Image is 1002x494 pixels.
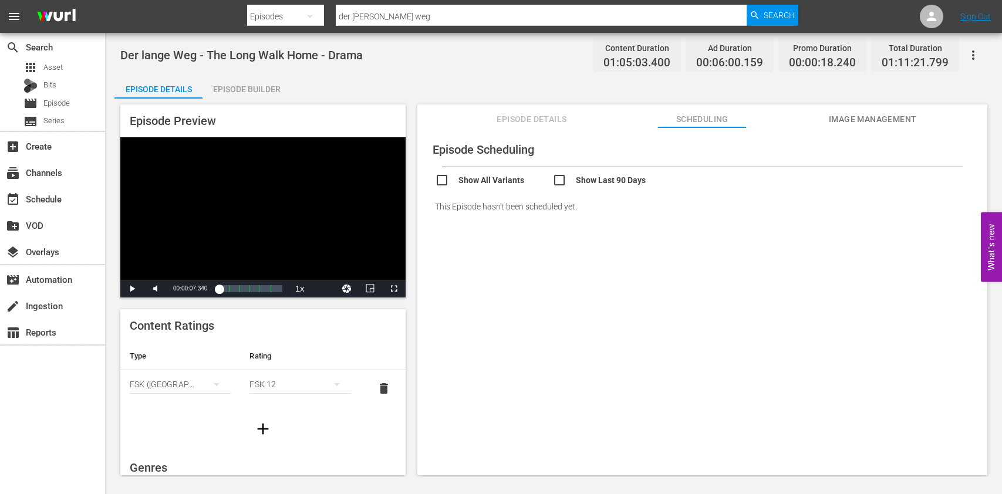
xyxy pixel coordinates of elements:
th: Type [120,342,240,370]
span: Episode [23,96,38,110]
span: Series [23,114,38,128]
span: menu [7,9,21,23]
div: Episode Builder [203,75,291,103]
span: Reports [6,326,20,340]
button: Search [747,5,798,26]
button: Open Feedback Widget [981,212,1002,282]
div: Promo Duration [789,40,856,56]
div: FSK ([GEOGRAPHIC_DATA]) [130,368,231,401]
span: 01:11:21.799 [882,56,949,70]
span: Episode Scheduling [433,143,534,157]
button: Play [120,280,144,297]
div: Video Player [120,137,406,297]
span: Episode Preview [130,114,216,128]
span: Overlays [6,245,20,259]
span: Genres [130,461,167,475]
span: VOD [6,219,20,233]
span: delete [377,381,391,395]
div: Content Duration [603,40,670,56]
span: Series [43,115,65,127]
button: Jump To Time [335,280,359,297]
button: Playback Rate [288,280,312,297]
table: simple table [120,342,406,407]
button: Fullscreen [382,280,406,297]
span: Asset [23,60,38,75]
span: Channels [6,166,20,180]
span: Image Management [829,112,917,127]
button: Picture-in-Picture [359,280,382,297]
img: ans4CAIJ8jUAAAAAAAAAAAAAAAAAAAAAAAAgQb4GAAAAAAAAAAAAAAAAAAAAAAAAJMjXAAAAAAAAAAAAAAAAAAAAAAAAgAT5G... [28,3,85,31]
div: Total Duration [882,40,949,56]
span: Search [764,5,795,26]
span: Bits [43,79,56,91]
span: Search [6,40,20,55]
div: Progress Bar [219,285,282,292]
span: Scheduling [658,112,746,127]
div: Ad Duration [696,40,763,56]
button: Mute [144,280,167,297]
span: Episode Details [488,112,576,127]
a: Sign Out [960,12,991,21]
button: Episode Builder [203,75,291,99]
span: 01:05:03.400 [603,56,670,70]
div: FSK 12 [249,368,350,401]
div: Episode Details [114,75,203,103]
span: Der lange Weg - The Long Walk Home - Drama [120,48,363,62]
span: Create [6,140,20,154]
span: Ingestion [6,299,20,313]
span: Episode [43,97,70,109]
span: 00:00:18.240 [789,56,856,70]
span: 00:00:07.340 [173,285,207,292]
th: Rating [240,342,360,370]
span: 00:06:00.159 [696,56,763,70]
button: Episode Details [114,75,203,99]
span: Schedule [6,192,20,207]
span: Content Ratings [130,319,214,333]
span: Automation [6,273,20,287]
div: This Episode hasn't been scheduled yet. [423,190,981,223]
div: Bits [23,79,38,93]
button: delete [370,374,398,402]
span: Asset [43,62,63,73]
